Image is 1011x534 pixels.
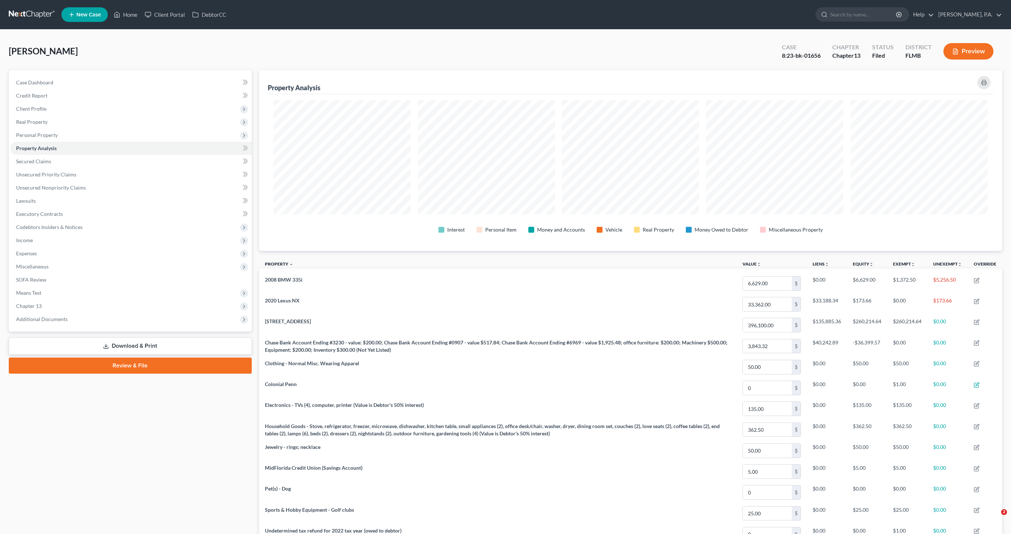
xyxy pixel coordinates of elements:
[792,465,801,478] div: $
[265,444,320,450] span: Jewelry - rings; necklace
[743,507,792,520] input: 0.00
[807,482,847,503] td: $0.00
[927,398,968,419] td: $0.00
[537,226,585,233] div: Money and Accounts
[792,276,801,290] div: $
[927,461,968,482] td: $0.00
[289,262,293,267] i: expand_less
[447,226,465,233] div: Interest
[807,356,847,377] td: $0.00
[847,461,887,482] td: $5.00
[847,336,887,356] td: -$36,399.57
[189,8,230,21] a: DebtorCC
[16,250,37,256] span: Expenses
[887,440,927,461] td: $50.00
[10,207,252,221] a: Executory Contracts
[1001,509,1007,515] span: 2
[643,226,674,233] div: Real Property
[927,315,968,336] td: $0.00
[847,356,887,377] td: $50.00
[485,226,517,233] div: Personal Item
[10,181,252,194] a: Unsecured Nonpriority Claims
[813,261,829,267] a: Liensunfold_more
[792,507,801,520] div: $
[927,503,968,524] td: $0.00
[265,297,300,304] span: 2020 Lexus NX
[872,52,894,60] div: Filed
[16,224,83,230] span: Codebtors Insiders & Notices
[265,485,291,492] span: Pet(s) - Dog
[10,155,252,168] a: Secured Claims
[792,402,801,416] div: $
[16,184,86,191] span: Unsecured Nonpriority Claims
[16,171,76,178] span: Unsecured Priority Claims
[16,119,47,125] span: Real Property
[887,315,927,336] td: $260,214.64
[16,198,36,204] span: Lawsuits
[933,261,962,267] a: Unexemptunfold_more
[927,336,968,356] td: $0.00
[887,419,927,440] td: $362.50
[792,360,801,374] div: $
[268,83,320,92] div: Property Analysis
[887,461,927,482] td: $5.00
[742,261,761,267] a: Valueunfold_more
[847,294,887,315] td: $173.66
[16,145,57,151] span: Property Analysis
[832,43,860,52] div: Chapter
[807,273,847,294] td: $0.00
[887,356,927,377] td: $50.00
[807,503,847,524] td: $0.00
[909,8,934,21] a: Help
[16,276,46,283] span: SOFA Review
[927,419,968,440] td: $0.00
[927,356,968,377] td: $0.00
[695,226,748,233] div: Money Owed to Debtor
[16,290,41,296] span: Means Test
[854,52,860,59] span: 13
[265,465,362,471] span: MidFlorida Credit Union (Savings Account)
[792,485,801,499] div: $
[847,378,887,398] td: $0.00
[16,79,53,85] span: Case Dashboard
[16,237,33,243] span: Income
[743,339,792,353] input: 0.00
[792,318,801,332] div: $
[807,440,847,461] td: $0.00
[9,46,78,56] span: [PERSON_NAME]
[807,378,847,398] td: $0.00
[825,262,829,267] i: unfold_more
[807,461,847,482] td: $0.00
[265,261,293,267] a: Property expand_less
[927,482,968,503] td: $0.00
[265,318,311,324] span: [STREET_ADDRESS]
[16,92,47,99] span: Credit Report
[10,76,252,89] a: Case Dashboard
[743,485,792,499] input: 0.00
[935,8,1002,21] a: [PERSON_NAME], P.A.
[743,402,792,416] input: 0.00
[10,142,252,155] a: Property Analysis
[893,261,915,267] a: Exemptunfold_more
[265,381,297,387] span: Colonial Penn
[76,12,101,18] span: New Case
[743,297,792,311] input: 0.00
[792,444,801,458] div: $
[743,318,792,332] input: 0.00
[792,297,801,311] div: $
[10,273,252,286] a: SOFA Review
[807,294,847,315] td: $33,188.34
[986,509,1004,527] iframe: Intercom live chat
[16,158,51,164] span: Secured Claims
[605,226,622,233] div: Vehicle
[927,273,968,294] td: $5,256.50
[10,168,252,181] a: Unsecured Priority Claims
[853,261,874,267] a: Equityunfold_more
[792,423,801,437] div: $
[968,257,1002,273] th: Override
[16,106,46,112] span: Client Profile
[16,303,42,309] span: Chapter 13
[110,8,141,21] a: Home
[807,419,847,440] td: $0.00
[847,398,887,419] td: $135.00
